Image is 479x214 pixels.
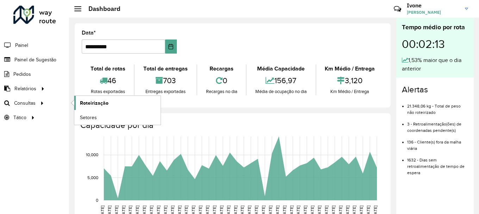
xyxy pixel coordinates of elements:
[407,98,468,116] li: 21.348,06 kg - Total de peso não roteirizado
[318,73,382,88] div: 3,120
[80,120,384,130] h4: Capacidade por dia
[407,2,460,9] h3: Ivone
[13,114,26,121] span: Tático
[13,71,31,78] span: Pedidos
[136,73,194,88] div: 703
[82,29,96,37] label: Data
[14,85,36,92] span: Relatórios
[15,42,28,49] span: Painel
[136,88,194,95] div: Entregas exportadas
[83,73,132,88] div: 46
[87,175,98,180] text: 5,000
[96,198,98,202] text: 0
[80,114,97,121] span: Setores
[390,1,405,17] a: Contato Rápido
[407,152,468,176] li: 1632 - Dias sem retroalimentação de tempo de espera
[74,110,161,124] a: Setores
[83,65,132,73] div: Total de rotas
[407,9,460,16] span: [PERSON_NAME]
[402,85,468,95] h4: Alertas
[81,5,120,13] h2: Dashboard
[248,73,313,88] div: 156,97
[318,88,382,95] div: Km Médio / Entrega
[402,56,468,73] div: 1,53% maior que o dia anterior
[199,65,244,73] div: Recargas
[74,96,161,110] a: Roteirização
[83,88,132,95] div: Rotas exportadas
[136,65,194,73] div: Total de entregas
[407,116,468,134] li: 3 - Retroalimentação(ões) de coordenadas pendente(s)
[80,99,108,107] span: Roteirização
[402,32,468,56] div: 00:02:13
[199,73,244,88] div: 0
[318,65,382,73] div: Km Médio / Entrega
[407,134,468,152] li: 136 - Cliente(s) fora da malha viária
[165,39,177,54] button: Choose Date
[248,65,313,73] div: Média Capacidade
[14,56,56,63] span: Painel de Sugestão
[86,153,98,157] text: 10,000
[14,99,36,107] span: Consultas
[402,23,468,32] div: Tempo médio por rota
[199,88,244,95] div: Recargas no dia
[248,88,313,95] div: Média de ocupação no dia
